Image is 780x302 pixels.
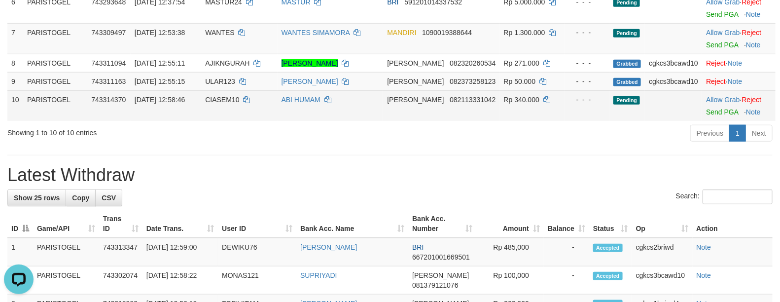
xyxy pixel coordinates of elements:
[91,59,126,67] span: 743311094
[746,41,761,49] a: Note
[282,59,338,67] a: [PERSON_NAME]
[544,210,589,238] th: Balance: activate to sort column ascending
[632,266,693,295] td: cgkcs3bcawd10
[7,90,23,121] td: 10
[746,10,761,18] a: Note
[23,90,87,121] td: PARISTOGEL
[702,90,776,121] td: ·
[23,72,87,90] td: PARISTOGEL
[300,243,357,251] a: [PERSON_NAME]
[697,271,711,279] a: Note
[702,54,776,72] td: ·
[135,59,185,67] span: [DATE] 12:55:11
[568,28,606,38] div: - - -
[706,29,740,37] a: Allow Grab
[706,96,740,104] a: Allow Grab
[142,266,218,295] td: [DATE] 12:58:22
[703,189,773,204] input: Search:
[476,238,544,266] td: Rp 485,000
[476,210,544,238] th: Amount: activate to sort column ascending
[746,108,761,116] a: Note
[706,108,738,116] a: Send PGA
[742,29,762,37] a: Reject
[14,194,60,202] span: Show 25 rows
[7,23,23,54] td: 7
[387,96,444,104] span: [PERSON_NAME]
[645,72,702,90] td: cgkcs3bcawd10
[450,96,496,104] span: Copy 082113331042 to clipboard
[544,266,589,295] td: -
[282,77,338,85] a: [PERSON_NAME]
[387,77,444,85] span: [PERSON_NAME]
[23,54,87,72] td: PARISTOGEL
[282,96,320,104] a: ABI HUMAM
[613,60,641,68] span: Grabbed
[504,29,545,37] span: Rp 1.300.000
[702,72,776,90] td: ·
[742,96,762,104] a: Reject
[504,96,539,104] span: Rp 340.000
[300,271,337,279] a: SUPRIYADI
[7,54,23,72] td: 8
[142,238,218,266] td: [DATE] 12:59:00
[593,244,623,252] span: Accepted
[72,194,89,202] span: Copy
[412,243,424,251] span: BRI
[706,77,726,85] a: Reject
[91,77,126,85] span: 743311163
[296,210,408,238] th: Bank Acc. Name: activate to sort column ascending
[7,238,33,266] td: 1
[676,189,773,204] label: Search:
[33,210,99,238] th: Game/API: activate to sort column ascending
[7,210,33,238] th: ID: activate to sort column descending
[7,165,773,185] h1: Latest Withdraw
[422,29,472,37] span: Copy 1090019388644 to clipboard
[95,189,122,206] a: CSV
[99,210,142,238] th: Trans ID: activate to sort column ascending
[593,272,623,280] span: Accepted
[205,96,239,104] span: CIASEM10
[544,238,589,266] td: -
[450,77,496,85] span: Copy 082373258123 to clipboard
[589,210,632,238] th: Status: activate to sort column ascending
[729,125,746,142] a: 1
[745,125,773,142] a: Next
[706,29,742,37] span: ·
[412,281,458,289] span: Copy 081379121076 to clipboard
[282,29,350,37] a: WANTES SIMAMORA
[135,29,185,37] span: [DATE] 12:53:38
[387,29,416,37] span: MANDIRI
[706,96,742,104] span: ·
[613,29,640,38] span: Pending
[102,194,116,202] span: CSV
[697,243,711,251] a: Note
[23,23,87,54] td: PARISTOGEL
[142,210,218,238] th: Date Trans.: activate to sort column ascending
[218,266,296,295] td: MONAS121
[706,59,726,67] a: Reject
[504,59,539,67] span: Rp 271.000
[568,95,606,105] div: - - -
[613,96,640,105] span: Pending
[690,125,730,142] a: Previous
[706,10,738,18] a: Send PGA
[476,266,544,295] td: Rp 100,000
[702,23,776,54] td: ·
[504,77,536,85] span: Rp 50.000
[387,59,444,67] span: [PERSON_NAME]
[632,238,693,266] td: cgkcs2briwd
[645,54,702,72] td: cgkcs3bcawd10
[218,210,296,238] th: User ID: activate to sort column ascending
[91,29,126,37] span: 743309497
[33,238,99,266] td: PARISTOGEL
[693,210,773,238] th: Action
[706,41,738,49] a: Send PGA
[205,29,234,37] span: WANTES
[450,59,496,67] span: Copy 082320260534 to clipboard
[135,96,185,104] span: [DATE] 12:58:46
[7,124,318,138] div: Showing 1 to 10 of 10 entries
[728,59,743,67] a: Note
[412,271,469,279] span: [PERSON_NAME]
[135,77,185,85] span: [DATE] 12:55:15
[205,77,235,85] span: ULAR123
